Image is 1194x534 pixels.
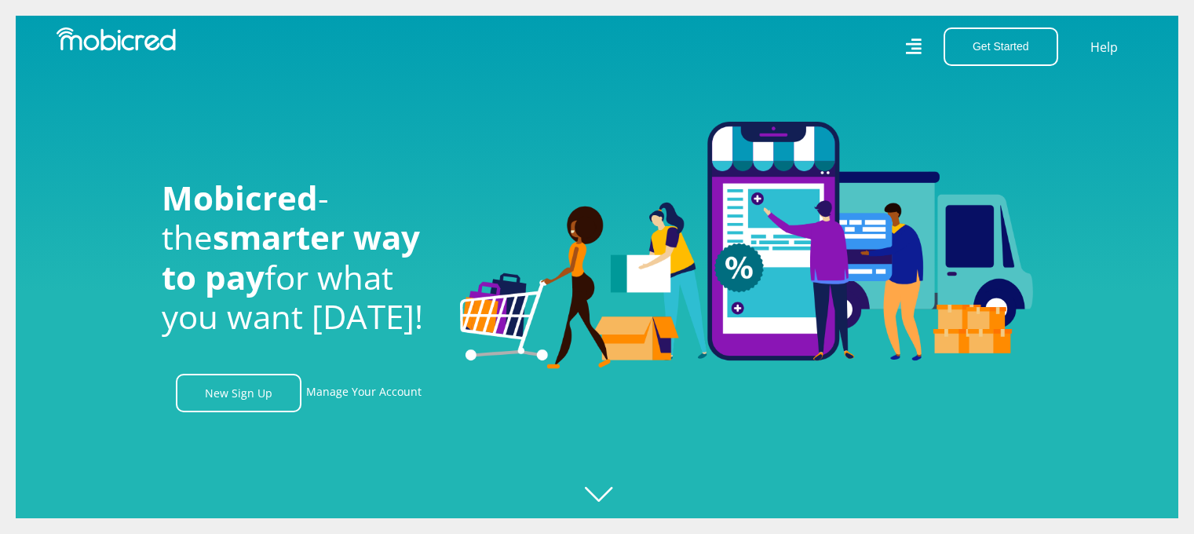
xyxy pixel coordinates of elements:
a: Manage Your Account [306,374,422,412]
img: Welcome to Mobicred [460,122,1033,370]
a: Help [1090,37,1119,57]
h1: - the for what you want [DATE]! [162,178,436,337]
img: Mobicred [57,27,176,51]
a: New Sign Up [176,374,301,412]
span: smarter way to pay [162,214,420,298]
button: Get Started [944,27,1058,66]
span: Mobicred [162,175,318,220]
